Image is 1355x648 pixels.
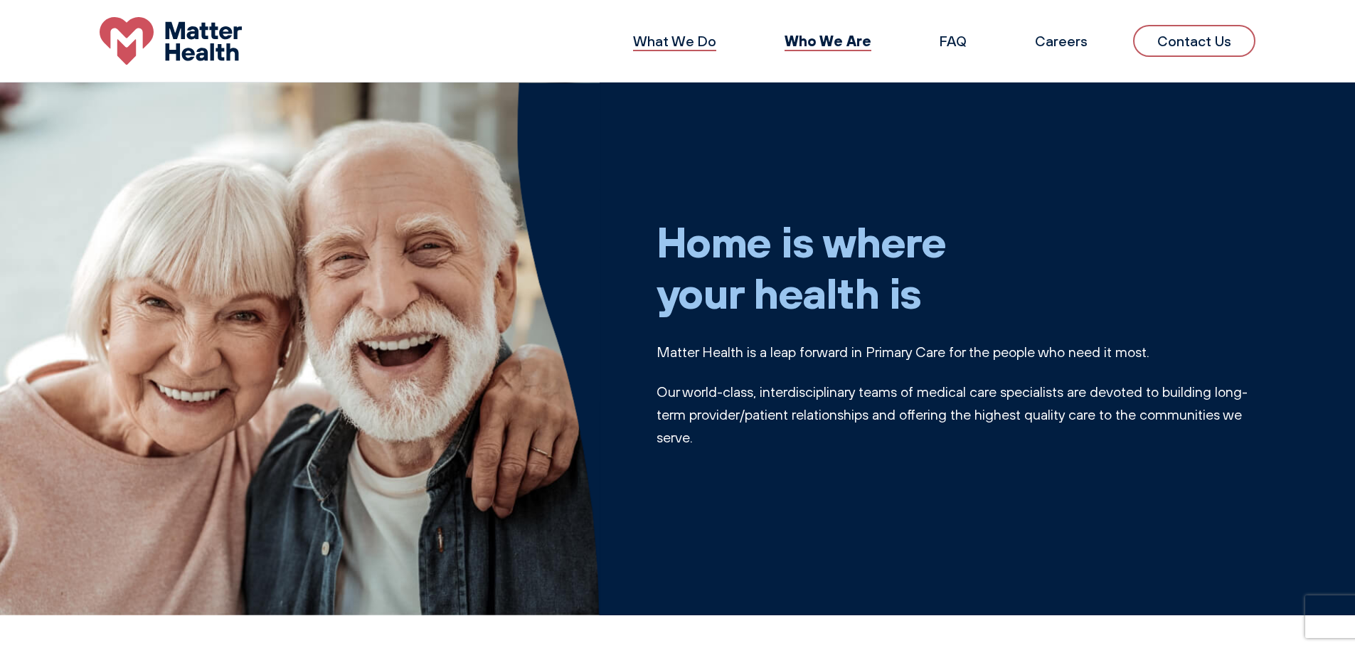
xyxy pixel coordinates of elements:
p: Matter Health is a leap forward in Primary Care for the people who need it most. [657,341,1256,363]
a: FAQ [940,32,967,50]
a: Contact Us [1133,25,1255,57]
a: Careers [1035,32,1088,50]
a: Who We Are [785,31,871,50]
a: What We Do [633,32,716,50]
h1: Home is where your health is [657,216,1256,318]
p: Our world-class, interdisciplinary teams of medical care specialists are devoted to building long... [657,381,1256,449]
